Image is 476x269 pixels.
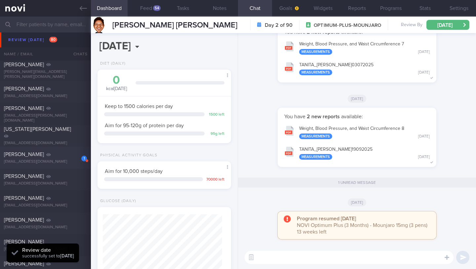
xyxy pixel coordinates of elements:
[4,86,44,91] span: [PERSON_NAME]
[4,62,44,67] span: [PERSON_NAME]
[418,50,430,55] div: [DATE]
[281,37,433,58] button: Weight, Blood Pressure, and Waist Circumference 7 Measurements [DATE]
[98,199,136,204] div: Glucose (Daily)
[112,21,237,29] span: [PERSON_NAME] [PERSON_NAME]
[4,247,87,252] div: [EMAIL_ADDRESS][DOMAIN_NAME]
[305,114,341,119] strong: 2 new reports
[297,223,427,228] span: NOVI Optimum Plus (3 Months) - Mounjaro 15mg (3 pens)
[98,153,157,158] div: Physical Activity Goals
[299,126,430,139] div: Weight, Blood Pressure, and Waist Circumference 8
[297,216,356,221] strong: Program resumed [DATE]
[299,41,430,55] div: Weight, Blood Pressure, and Waist Circumference 7
[4,152,44,157] span: [PERSON_NAME]
[4,225,87,230] div: [EMAIL_ADDRESS][DOMAIN_NAME]
[299,134,332,139] div: Measurements
[81,156,87,161] div: 1
[401,22,422,28] span: Review By
[426,20,469,30] button: [DATE]
[299,154,332,160] div: Measurements
[299,49,332,55] div: Measurements
[348,198,367,206] span: [DATE]
[4,106,44,111] span: [PERSON_NAME]
[22,254,74,258] span: successfully set to
[299,147,430,160] div: TANITA_ [PERSON_NAME] 19092025
[206,177,224,182] div: 70000 left
[22,247,74,253] div: Review date
[4,70,87,80] div: [PERSON_NAME][EMAIL_ADDRESS][PERSON_NAME][DOMAIN_NAME]
[104,75,129,86] div: 0
[4,113,87,123] div: [EMAIL_ADDRESS][PERSON_NAME][DOMAIN_NAME]
[265,22,293,28] strong: Day 2 of 90
[299,62,430,76] div: TANITA_ [PERSON_NAME] 03072025
[153,5,161,11] div: 54
[297,229,327,235] span: 13 weeks left
[4,195,44,201] span: [PERSON_NAME]
[4,239,44,244] span: [PERSON_NAME]
[4,141,87,146] div: [EMAIL_ADDRESS][DOMAIN_NAME]
[105,169,163,174] span: Aim for 10,000 steps/day
[105,104,173,109] span: Keep to 1500 calories per day
[4,174,44,179] span: [PERSON_NAME]
[281,122,433,142] button: Weight, Blood Pressure, and Waist Circumference 8 Measurements [DATE]
[4,48,87,58] div: [PERSON_NAME][EMAIL_ADDRESS][DOMAIN_NAME]
[299,70,332,75] div: Measurements
[281,58,433,79] button: TANITA_[PERSON_NAME]03072025 Measurements [DATE]
[314,22,381,29] span: OPTIMUM-PLUS-MOUNJARO
[208,132,224,136] div: 95 g left
[104,75,129,92] div: kcal [DATE]
[4,159,87,164] div: [EMAIL_ADDRESS][DOMAIN_NAME]
[281,142,433,163] button: TANITA_[PERSON_NAME]19092025 Measurements [DATE]
[418,155,430,160] div: [DATE]
[348,95,367,103] span: [DATE]
[208,112,224,117] div: 1500 left
[98,61,126,66] div: Diet (Daily)
[4,261,44,266] span: [PERSON_NAME]
[4,40,44,45] span: [PERSON_NAME]
[418,70,430,75] div: [DATE]
[418,134,430,139] div: [DATE]
[284,113,430,120] p: You have available:
[4,127,71,132] span: [US_STATE][PERSON_NAME]
[105,123,184,128] span: Aim for 95-120g of protein per day
[4,217,44,223] span: [PERSON_NAME]
[4,203,87,208] div: [EMAIL_ADDRESS][DOMAIN_NAME]
[4,94,87,99] div: [EMAIL_ADDRESS][DOMAIN_NAME]
[4,181,87,186] div: [EMAIL_ADDRESS][DOMAIN_NAME]
[60,254,74,258] strong: [DATE]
